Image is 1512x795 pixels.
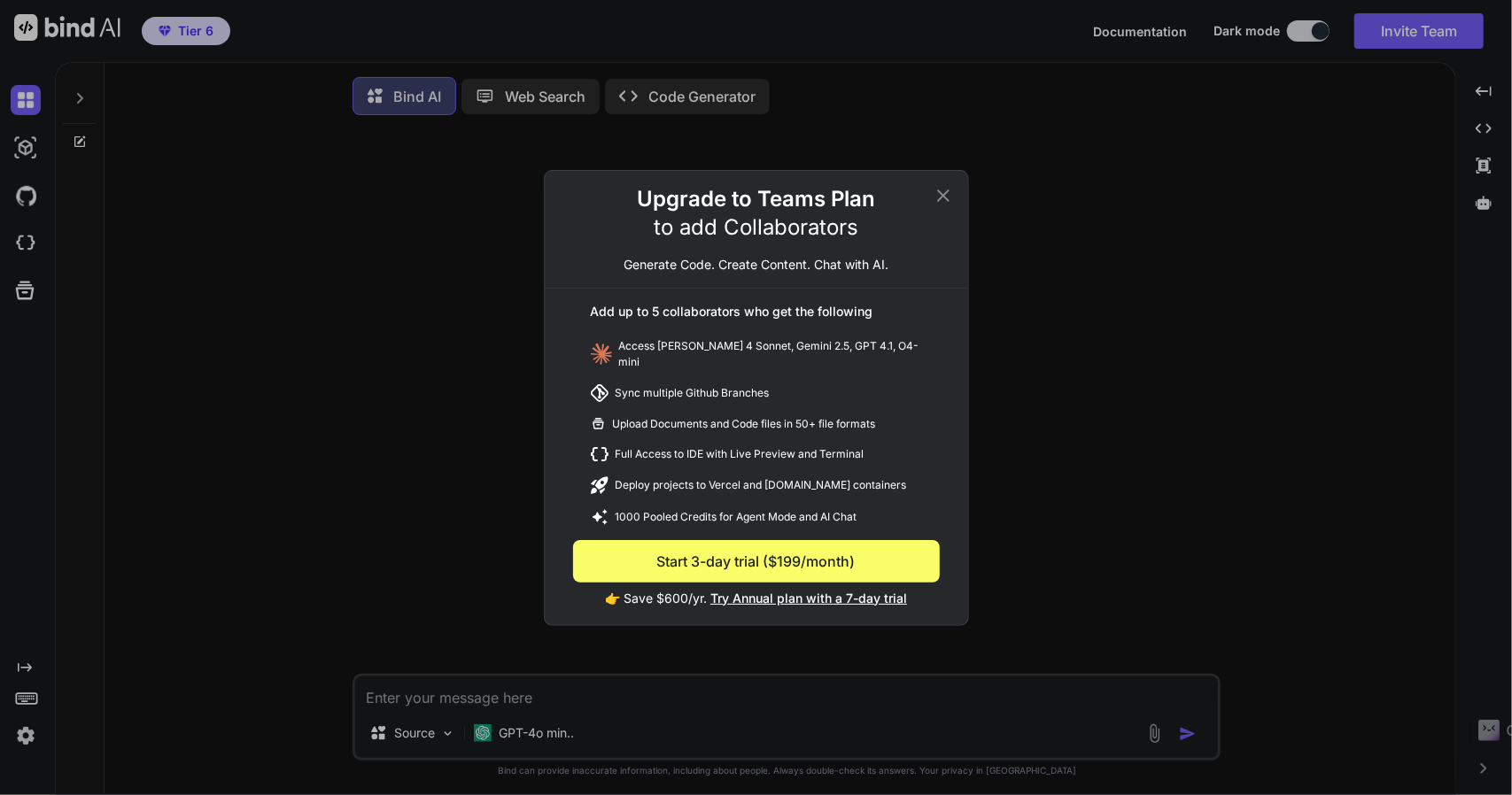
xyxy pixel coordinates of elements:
[654,213,858,242] p: to add Collaborators
[573,409,940,439] div: Upload Documents and Code files in 50+ file formats
[573,439,940,469] div: Full Access to IDE with Live Preview and Terminal
[573,469,940,501] div: Deploy projects to Vercel and [DOMAIN_NAME] containers
[573,331,940,377] div: Access [PERSON_NAME] 4 Sonnet, Gemini 2.5, GPT 4.1, O4-mini
[710,590,907,606] span: Try Annual plan with a 7-day trial
[573,303,940,331] div: Add up to 5 collaborators who get the following
[573,377,940,409] div: Sync multiple Github Branches
[624,256,888,274] p: Generate Code. Create Content. Chat with AI.
[637,185,875,213] h2: Upgrade to Teams Plan
[573,540,940,583] button: Start 3-day trial ($199/month)
[573,501,940,533] div: 1000 Pooled Credits for Agent Mode and AI Chat
[573,583,940,607] p: 👉 Save $600/yr.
